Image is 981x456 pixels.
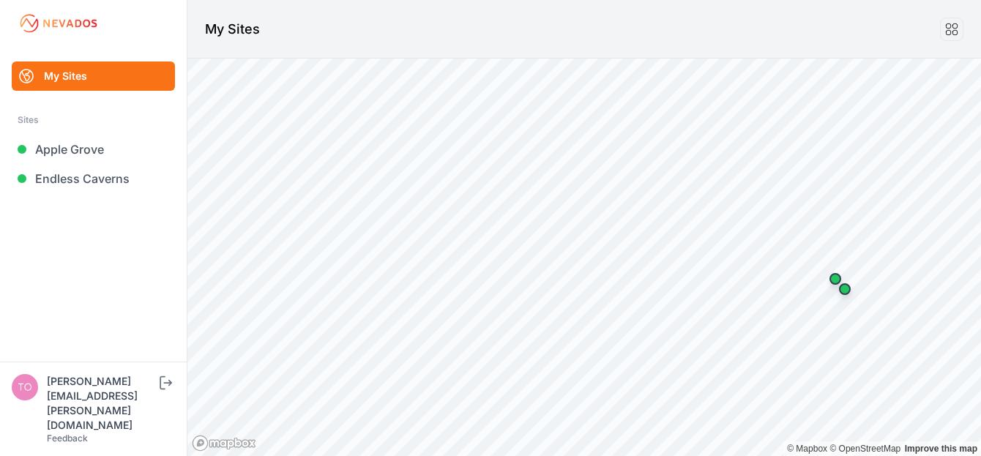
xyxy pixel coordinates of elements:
[821,264,850,294] div: Map marker
[12,135,175,164] a: Apple Grove
[187,59,981,456] canvas: Map
[205,19,260,40] h1: My Sites
[18,12,100,35] img: Nevados
[787,444,827,454] a: Mapbox
[905,444,977,454] a: Map feedback
[12,61,175,91] a: My Sites
[829,444,900,454] a: OpenStreetMap
[47,433,88,444] a: Feedback
[18,111,169,129] div: Sites
[47,374,157,433] div: [PERSON_NAME][EMAIL_ADDRESS][PERSON_NAME][DOMAIN_NAME]
[12,374,38,400] img: tomasz.barcz@energix-group.com
[12,164,175,193] a: Endless Caverns
[192,435,256,452] a: Mapbox logo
